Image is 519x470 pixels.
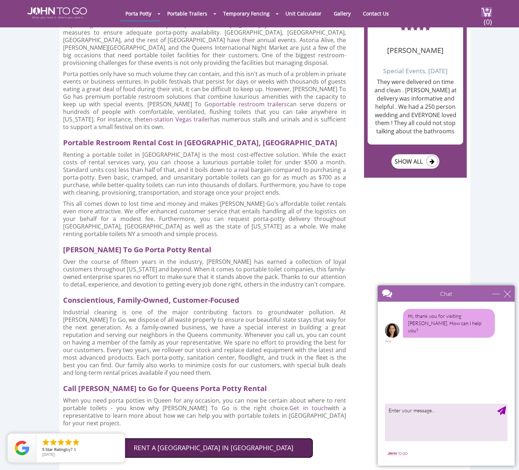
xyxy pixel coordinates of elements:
[63,241,352,254] h2: [PERSON_NAME] To Go Porta Potty Rental
[373,281,519,470] iframe: Live Chat Box
[280,6,327,21] a: Unit Calculator
[45,447,66,452] span: Star Rating
[15,441,29,455] img: Review Rating
[162,6,213,21] a: Portable Trailers
[57,438,65,447] li: 
[42,447,119,452] span: by
[63,70,346,131] p: Porta potties only have so much volume they can contain, and this isn't as much of a problem in p...
[42,447,44,452] span: 5
[63,292,352,305] h2: Conscientious, Family-Owned, Customer-Focused
[120,6,157,21] a: Porta Potty
[114,438,313,458] a: RENT A [GEOGRAPHIC_DATA] IN [GEOGRAPHIC_DATA]
[63,309,346,377] p: Industrial cleaning is one of the major contributing factors to groundwater pollution. At [PERSON...
[41,438,50,447] li: 
[63,397,346,427] p: When you need porta potties in Queen for any occasion, you can now be certain about where to rent...
[328,6,356,21] a: Gallery
[358,6,394,21] a: Contact Us
[371,58,460,74] h6: Special Events, [DATE]
[42,452,55,457] span: [DATE]
[63,134,352,147] h2: Portable Restroom Rental Cost in [GEOGRAPHIC_DATA], [GEOGRAPHIC_DATA]
[63,258,346,288] p: Over the course of fifteen years in the industry, [PERSON_NAME] has earned a collection of loyal ...
[483,11,492,27] span: (0)
[218,6,275,21] a: Temporary Fencing
[63,151,346,196] p: Renting a portable toilet in [GEOGRAPHIC_DATA] is the most cost-effective solution. While the exa...
[371,36,460,54] h4: [PERSON_NAME]
[63,200,346,238] p: This all comes down to lost time and money and makes [PERSON_NAME] Go's affordable toilet rentals...
[63,21,346,67] p: Depending on the exact nature of your special event in [US_STATE], you'll need to take different ...
[71,447,76,452] span: T S
[64,438,73,447] li: 
[371,78,460,136] p: They were delivered on time and clean . [PERSON_NAME] at delivery was informative and helpful . W...
[49,438,58,447] li: 
[143,115,210,123] a: ten-station Vegas trailer
[289,404,327,412] a: Get in touch
[72,438,80,447] li: 
[391,154,439,169] a: SHOW ALL
[63,380,352,393] h2: Call [PERSON_NAME] to Go for Queens Porta Potty Rental
[481,7,492,17] img: cart a
[27,7,87,19] img: JOHN to go
[212,100,287,108] a: portable restroom trailers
